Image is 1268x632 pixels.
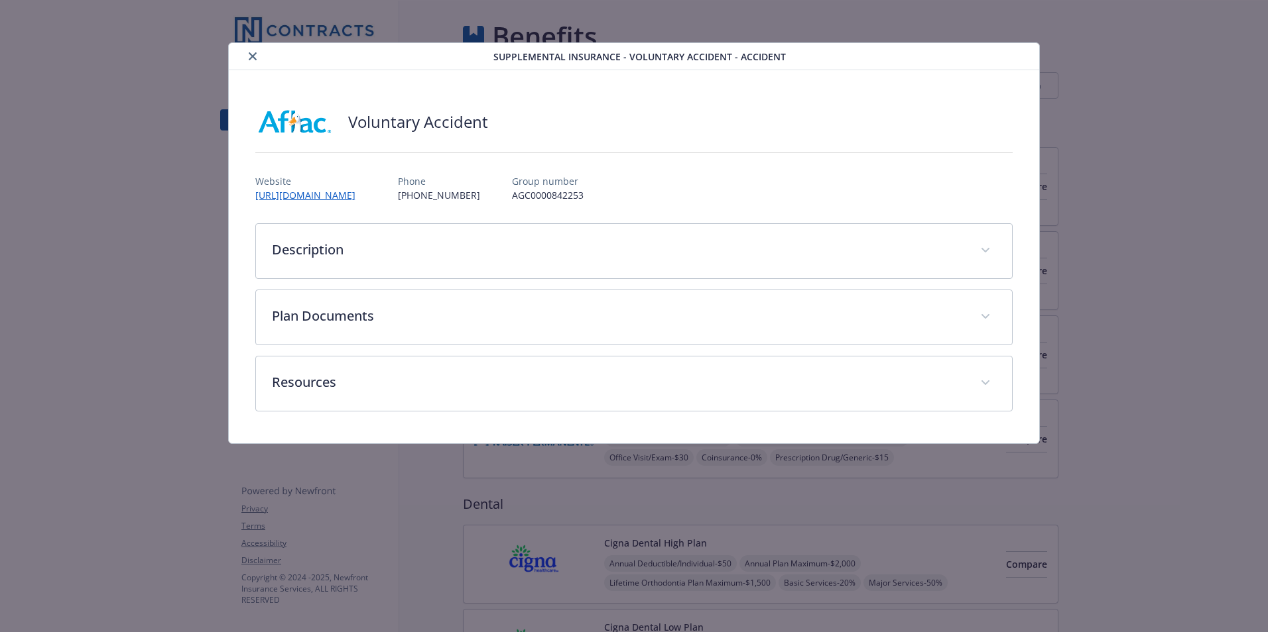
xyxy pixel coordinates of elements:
[256,356,1012,411] div: Resources
[493,50,786,64] span: Supplemental Insurance - Voluntary Accident - Accident
[127,42,1141,444] div: details for plan Supplemental Insurance - Voluntary Accident - Accident
[512,188,584,202] p: AGC0000842253
[512,174,584,188] p: Group number
[272,372,964,392] p: Resources
[398,188,480,202] p: [PHONE_NUMBER]
[255,102,335,142] img: AFLAC
[348,111,488,133] h2: Voluntary Accident
[255,189,366,201] a: [URL][DOMAIN_NAME]
[272,306,964,326] p: Plan Documents
[255,174,366,188] p: Website
[272,240,964,260] p: Description
[398,174,480,188] p: Phone
[256,290,1012,344] div: Plan Documents
[245,48,261,64] button: close
[256,224,1012,278] div: Description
